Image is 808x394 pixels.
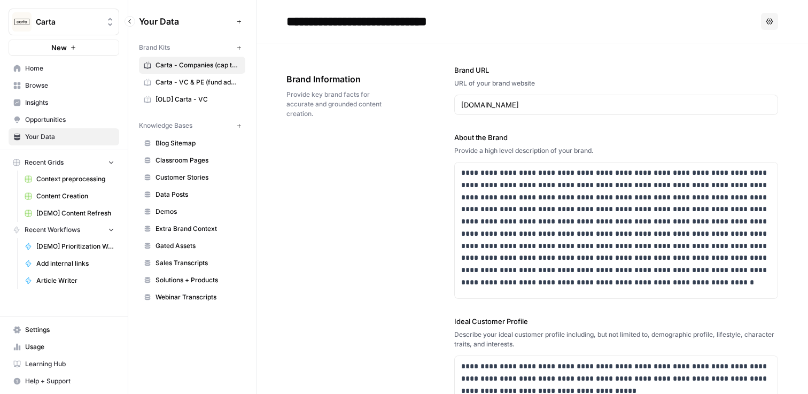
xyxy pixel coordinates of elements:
span: Extra Brand Context [156,224,240,234]
a: Insights [9,94,119,111]
span: Browse [25,81,114,90]
span: Insights [25,98,114,107]
span: [OLD] Carta - VC [156,95,240,104]
button: Recent Workflows [9,222,119,238]
div: Provide a high level description of your brand. [454,146,778,156]
button: Recent Grids [9,154,119,171]
span: Recent Workflows [25,225,80,235]
button: Help + Support [9,373,119,390]
a: Extra Brand Context [139,220,245,237]
a: [DEMO] Content Refresh [20,205,119,222]
span: Recent Grids [25,158,64,167]
a: Blog Sitemap [139,135,245,152]
a: Content Creation [20,188,119,205]
a: Solutions + Products [139,272,245,289]
label: About the Brand [454,132,778,143]
span: Article Writer [36,276,114,285]
a: Article Writer [20,272,119,289]
a: [DEMO] Prioritization Workflow for creation [20,238,119,255]
span: Home [25,64,114,73]
span: Gated Assets [156,241,240,251]
span: Opportunities [25,115,114,125]
span: Carta - VC & PE (fund admin) [156,78,240,87]
span: Add internal links [36,259,114,268]
button: Workspace: Carta [9,9,119,35]
span: Webinar Transcripts [156,292,240,302]
span: Your Data [25,132,114,142]
span: Settings [25,325,114,335]
a: Browse [9,77,119,94]
a: Your Data [9,128,119,145]
button: New [9,40,119,56]
span: [DEMO] Content Refresh [36,208,114,218]
label: Ideal Customer Profile [454,316,778,327]
span: Data Posts [156,190,240,199]
span: Content Creation [36,191,114,201]
a: Add internal links [20,255,119,272]
span: Context preprocessing [36,174,114,184]
span: Carta - Companies (cap table) [156,60,240,70]
span: Brand Information [286,73,394,86]
label: Brand URL [454,65,778,75]
a: Sales Transcripts [139,254,245,272]
a: Carta - VC & PE (fund admin) [139,74,245,91]
span: Help + Support [25,376,114,386]
a: Usage [9,338,119,356]
a: Data Posts [139,186,245,203]
input: www.sundaysoccer.com [461,99,771,110]
span: Classroom Pages [156,156,240,165]
span: Carta [36,17,100,27]
a: Webinar Transcripts [139,289,245,306]
a: Classroom Pages [139,152,245,169]
span: Sales Transcripts [156,258,240,268]
span: Usage [25,342,114,352]
a: Demos [139,203,245,220]
span: Brand Kits [139,43,170,52]
img: Carta Logo [12,12,32,32]
span: Blog Sitemap [156,138,240,148]
span: Customer Stories [156,173,240,182]
a: Learning Hub [9,356,119,373]
a: Carta - Companies (cap table) [139,57,245,74]
a: Settings [9,321,119,338]
div: URL of your brand website [454,79,778,88]
div: Describe your ideal customer profile including, but not limited to, demographic profile, lifestyl... [454,330,778,349]
a: Opportunities [9,111,119,128]
span: New [51,42,67,53]
span: Learning Hub [25,359,114,369]
a: Customer Stories [139,169,245,186]
a: Home [9,60,119,77]
span: Solutions + Products [156,275,240,285]
span: [DEMO] Prioritization Workflow for creation [36,242,114,251]
a: Gated Assets [139,237,245,254]
span: Demos [156,207,240,217]
span: Provide key brand facts for accurate and grounded content creation. [286,90,394,119]
a: Context preprocessing [20,171,119,188]
span: Knowledge Bases [139,121,192,130]
span: Your Data [139,15,232,28]
a: [OLD] Carta - VC [139,91,245,108]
